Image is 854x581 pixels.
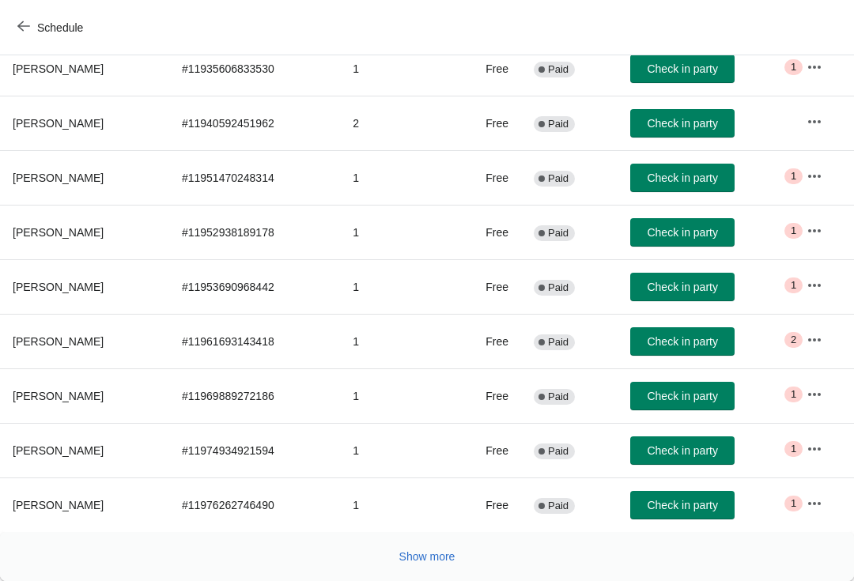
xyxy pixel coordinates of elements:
[548,63,569,76] span: Paid
[630,218,735,247] button: Check in party
[451,477,522,532] td: Free
[791,224,796,237] span: 1
[791,443,796,455] span: 1
[791,388,796,401] span: 1
[647,62,717,75] span: Check in party
[451,205,522,259] td: Free
[548,390,569,403] span: Paid
[13,499,104,511] span: [PERSON_NAME]
[630,382,735,410] button: Check in party
[451,259,522,314] td: Free
[647,281,717,293] span: Check in party
[451,96,522,150] td: Free
[630,491,735,519] button: Check in party
[13,62,104,75] span: [PERSON_NAME]
[169,368,340,423] td: # 11969889272186
[37,21,83,34] span: Schedule
[169,41,340,96] td: # 11935606833530
[630,327,735,356] button: Check in party
[13,226,104,239] span: [PERSON_NAME]
[451,423,522,477] td: Free
[399,550,455,563] span: Show more
[340,368,450,423] td: 1
[548,227,569,240] span: Paid
[791,497,796,510] span: 1
[13,117,104,130] span: [PERSON_NAME]
[630,55,735,83] button: Check in party
[169,423,340,477] td: # 11974934921594
[630,109,735,138] button: Check in party
[630,273,735,301] button: Check in party
[393,542,462,571] button: Show more
[169,314,340,368] td: # 11961693143418
[548,500,569,512] span: Paid
[340,96,450,150] td: 2
[647,226,717,239] span: Check in party
[548,281,569,294] span: Paid
[548,118,569,130] span: Paid
[169,96,340,150] td: # 11940592451962
[630,164,735,192] button: Check in party
[647,444,717,457] span: Check in party
[169,150,340,205] td: # 11951470248314
[630,436,735,465] button: Check in party
[451,368,522,423] td: Free
[340,259,450,314] td: 1
[13,335,104,348] span: [PERSON_NAME]
[451,150,522,205] td: Free
[548,445,569,458] span: Paid
[451,314,522,368] td: Free
[13,172,104,184] span: [PERSON_NAME]
[340,423,450,477] td: 1
[647,499,717,511] span: Check in party
[169,259,340,314] td: # 11953690968442
[791,61,796,74] span: 1
[13,444,104,457] span: [PERSON_NAME]
[647,172,717,184] span: Check in party
[340,477,450,532] td: 1
[791,334,796,346] span: 2
[340,150,450,205] td: 1
[13,281,104,293] span: [PERSON_NAME]
[647,390,717,402] span: Check in party
[340,205,450,259] td: 1
[13,390,104,402] span: [PERSON_NAME]
[451,41,522,96] td: Free
[791,170,796,183] span: 1
[340,314,450,368] td: 1
[791,279,796,292] span: 1
[8,13,96,42] button: Schedule
[169,205,340,259] td: # 11952938189178
[169,477,340,532] td: # 11976262746490
[340,41,450,96] td: 1
[647,335,717,348] span: Check in party
[548,172,569,185] span: Paid
[548,336,569,349] span: Paid
[647,117,717,130] span: Check in party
